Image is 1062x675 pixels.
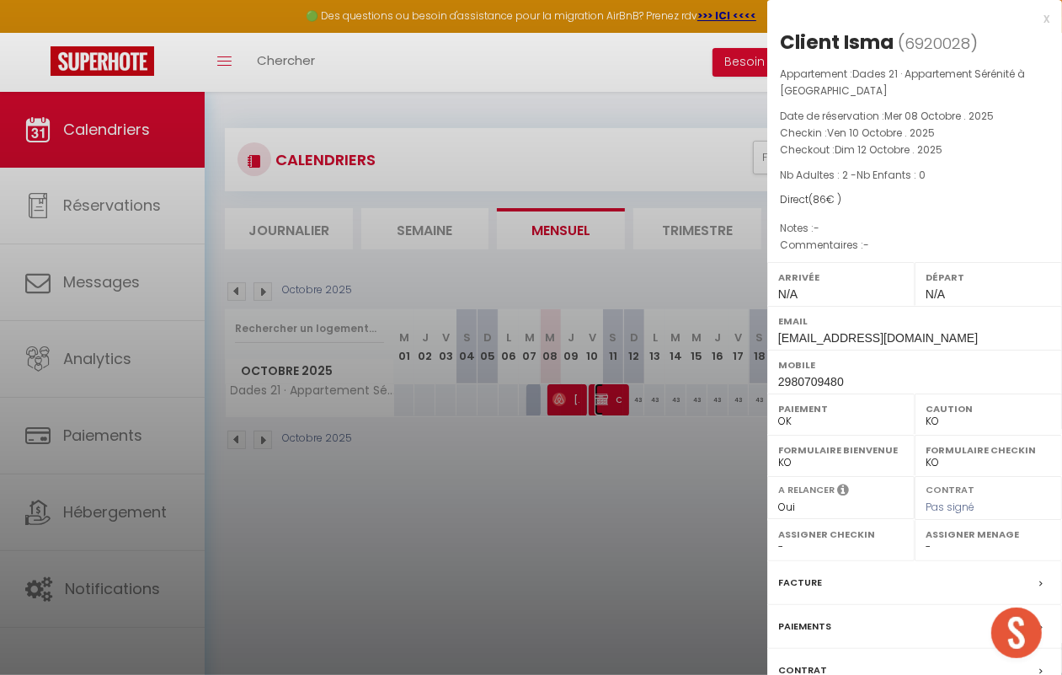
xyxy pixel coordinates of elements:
span: ( ) [898,31,978,55]
p: Notes : [780,220,1049,237]
span: Nb Enfants : 0 [857,168,926,182]
span: Nb Adultes : 2 - [780,168,926,182]
label: Paiements [778,618,831,635]
label: Caution [926,400,1051,417]
label: Email [778,313,1051,329]
span: ( € ) [809,192,841,206]
div: Direct [780,192,1049,208]
p: Commentaires : [780,237,1049,254]
span: N/A [778,287,798,301]
label: A relancer [778,483,835,497]
span: Dades 21 · Appartement Sérénité à [GEOGRAPHIC_DATA] [780,67,1025,98]
label: Mobile [778,356,1051,373]
p: Checkin : [780,125,1049,142]
label: Assigner Menage [926,526,1051,543]
label: Formulaire Bienvenue [778,442,904,458]
i: Sélectionner OUI si vous souhaiter envoyer les séquences de messages post-checkout [837,483,849,501]
p: Appartement : [780,66,1049,99]
div: Ouvrir le chat [991,608,1042,658]
span: - [863,238,869,252]
span: Pas signé [926,500,974,514]
span: Dim 12 Octobre . 2025 [835,142,942,157]
span: Mer 08 Octobre . 2025 [884,109,994,123]
label: Formulaire Checkin [926,442,1051,458]
span: [EMAIL_ADDRESS][DOMAIN_NAME] [778,331,978,345]
span: 86 [813,192,826,206]
span: 6920028 [905,33,970,54]
label: Départ [926,269,1051,286]
div: x [767,8,1049,29]
span: Ven 10 Octobre . 2025 [827,126,935,140]
p: Checkout : [780,142,1049,158]
label: Facture [778,574,822,592]
span: N/A [926,287,945,301]
label: Arrivée [778,269,904,286]
span: - [814,221,819,235]
label: Contrat [926,483,974,494]
span: 2980709480 [778,375,844,388]
p: Date de réservation : [780,108,1049,125]
div: Client Isma [780,29,894,56]
label: Assigner Checkin [778,526,904,543]
label: Paiement [778,400,904,417]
